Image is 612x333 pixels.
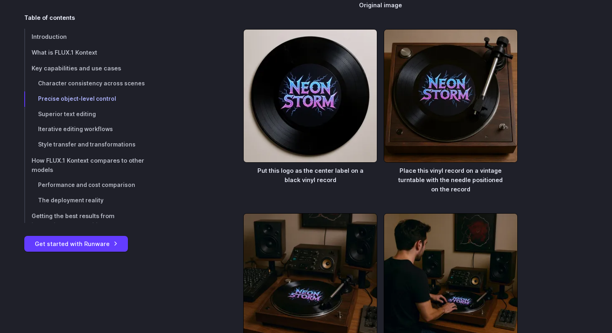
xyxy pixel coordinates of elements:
[32,213,115,229] span: Getting the best results from instruction-based editing
[38,111,96,117] span: Superior text editing
[24,193,147,208] a: The deployment reality
[24,122,147,137] a: Iterative editing workflows
[243,163,377,185] figcaption: Put this logo as the center label on a black vinyl record
[384,163,518,194] figcaption: Place this vinyl record on a vintage turntable with the needle positioned on the record
[24,29,147,45] a: Introduction
[32,49,97,56] span: What is FLUX.1 Kontext
[38,80,145,87] span: Character consistency across scenes
[24,178,147,193] a: Performance and cost comparison
[32,33,67,40] span: Introduction
[24,107,147,122] a: Superior text editing
[243,29,377,163] img: Black vinyl record with a glowing 'Neon Storm' label featuring electric lightning effects
[24,236,128,252] a: Get started with Runware
[384,29,518,163] img: Close-up of a turntable spinning the 'Neon Storm' vinyl under soft lighting
[32,157,144,173] span: How FLUX.1 Kontext compares to other models
[38,197,104,204] span: The deployment reality
[38,95,116,102] span: Precise object-level control
[24,13,75,22] span: Table of contents
[32,65,121,72] span: Key capabilities and use cases
[24,91,147,107] a: Precise object-level control
[24,45,147,60] a: What is FLUX.1 Kontext
[24,76,147,91] a: Character consistency across scenes
[38,182,135,188] span: Performance and cost comparison
[24,208,147,233] a: Getting the best results from instruction-based editing
[38,141,136,148] span: Style transfer and transformations
[24,137,147,153] a: Style transfer and transformations
[24,153,147,178] a: How FLUX.1 Kontext compares to other models
[38,126,113,132] span: Iterative editing workflows
[24,60,147,76] a: Key capabilities and use cases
